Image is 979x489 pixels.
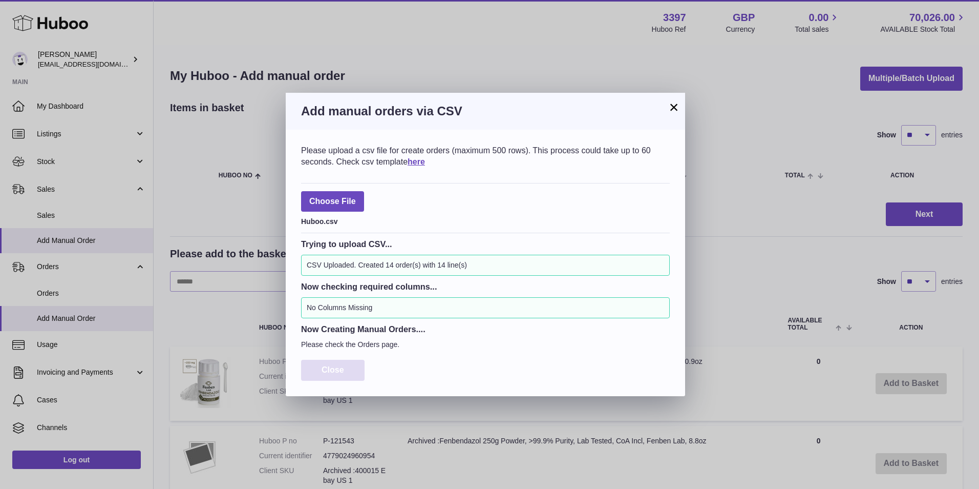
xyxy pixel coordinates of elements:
div: CSV Uploaded. Created 14 order(s) with 14 line(s) [301,255,670,276]
button: × [668,101,680,113]
h3: Now Creating Manual Orders.... [301,323,670,335]
div: Huboo.csv [301,214,670,227]
p: Please check the Orders page. [301,340,670,350]
a: here [408,157,425,166]
div: No Columns Missing [301,297,670,318]
button: Close [301,360,365,381]
div: Please upload a csv file for create orders (maximum 500 rows). This process could take up to 60 s... [301,145,670,167]
h3: Add manual orders via CSV [301,103,670,119]
h3: Now checking required columns... [301,281,670,292]
h3: Trying to upload CSV... [301,238,670,250]
span: Close [322,365,344,374]
span: Choose File [301,191,364,212]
